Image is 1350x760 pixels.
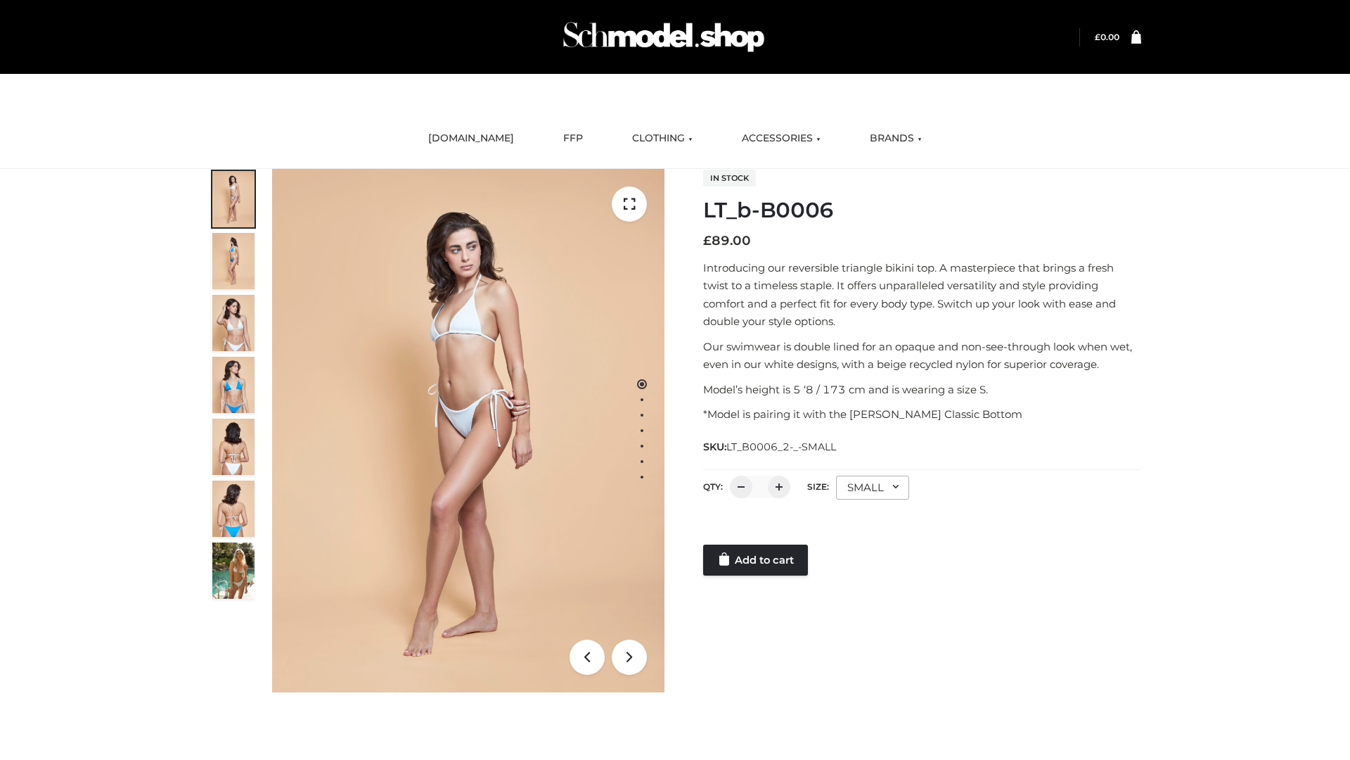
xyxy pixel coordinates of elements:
[212,543,255,599] img: Arieltop_CloudNine_AzureSky2.jpg
[272,169,664,692] img: ArielClassicBikiniTop_CloudNine_AzureSky_OW114ECO_1
[836,476,909,500] div: SMALL
[212,171,255,227] img: ArielClassicBikiniTop_CloudNine_AzureSky_OW114ECO_1-scaled.jpg
[859,123,932,154] a: BRANDS
[622,123,703,154] a: CLOTHING
[212,295,255,351] img: ArielClassicBikiniTop_CloudNine_AzureSky_OW114ECO_3-scaled.jpg
[558,9,769,65] img: Schmodel Admin 964
[807,481,829,492] label: Size:
[703,405,1141,424] p: *Model is pairing it with the [PERSON_NAME] Classic Bottom
[703,170,756,186] span: In stock
[703,198,1141,223] h1: LT_b-B0006
[703,233,712,248] span: £
[418,123,525,154] a: [DOMAIN_NAME]
[1095,32,1119,42] bdi: 0.00
[553,123,593,154] a: FFP
[703,481,723,492] label: QTY:
[731,123,831,154] a: ACCESSORIES
[703,438,837,455] span: SKU:
[726,441,836,453] span: LT_B0006_2-_-SMALL
[703,545,808,576] a: Add to cart
[703,338,1141,374] p: Our swimwear is double lined for an opaque and non-see-through look when wet, even in our white d...
[1095,32,1100,42] span: £
[212,481,255,537] img: ArielClassicBikiniTop_CloudNine_AzureSky_OW114ECO_8-scaled.jpg
[703,233,751,248] bdi: 89.00
[703,381,1141,399] p: Model’s height is 5 ‘8 / 173 cm and is wearing a size S.
[212,357,255,413] img: ArielClassicBikiniTop_CloudNine_AzureSky_OW114ECO_4-scaled.jpg
[212,419,255,475] img: ArielClassicBikiniTop_CloudNine_AzureSky_OW114ECO_7-scaled.jpg
[703,259,1141,331] p: Introducing our reversible triangle bikini top. A masterpiece that brings a fresh twist to a time...
[1095,32,1119,42] a: £0.00
[212,233,255,289] img: ArielClassicBikiniTop_CloudNine_AzureSky_OW114ECO_2-scaled.jpg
